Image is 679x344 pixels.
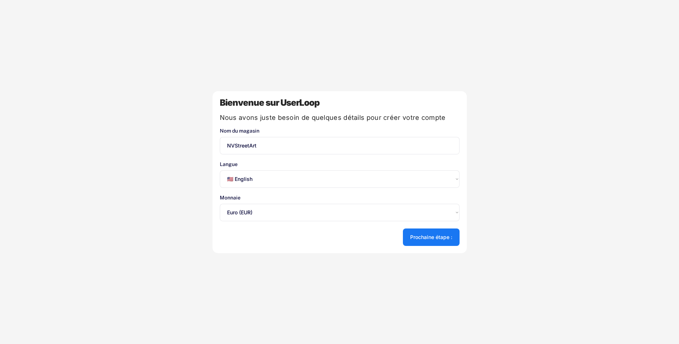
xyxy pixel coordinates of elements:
button: Prochaine étape : [403,228,460,246]
div: Bienvenue sur UserLoop [220,98,460,107]
input: Vous donnez le nom de magasin [220,137,460,154]
div: Nom du magasin [220,128,460,133]
div: Nous avons juste besoin de quelques détails pour créer votre compte [220,114,460,121]
div: Monnaie [220,195,460,200]
div: Langue [220,162,460,167]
